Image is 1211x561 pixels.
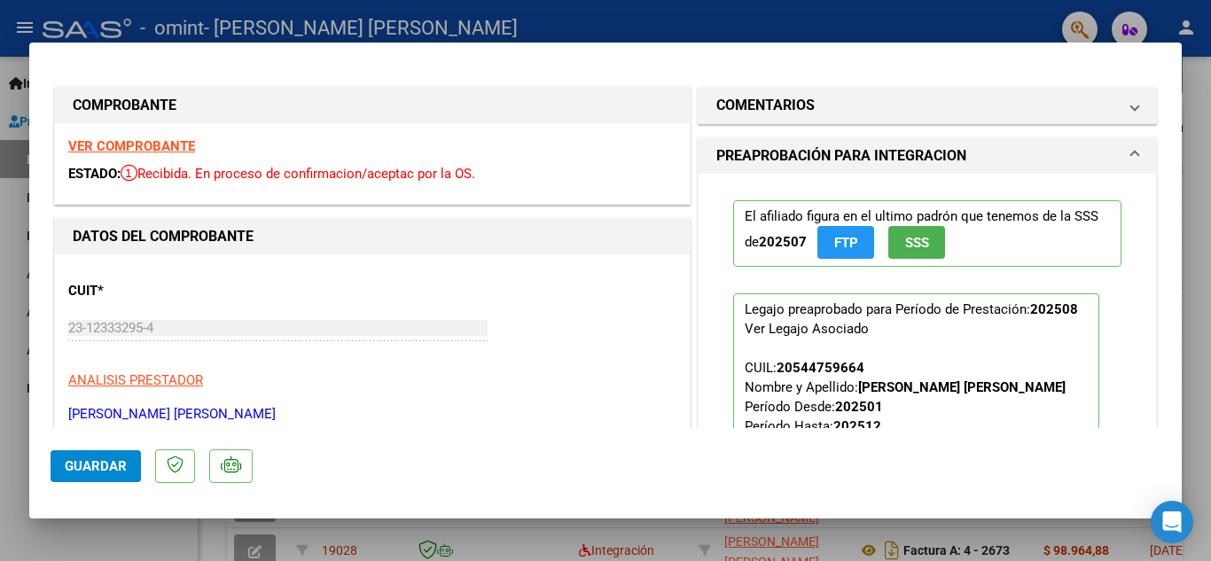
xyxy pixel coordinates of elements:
strong: 202501 [835,399,883,415]
span: CUIL: Nombre y Apellido: Período Desde: Período Hasta: Admite Dependencia: [745,360,1088,473]
strong: 202512 [833,418,881,434]
span: ESTADO: [68,166,121,182]
p: CUIT [68,281,251,301]
mat-expansion-panel-header: COMENTARIOS [699,88,1156,123]
p: Legajo preaprobado para Período de Prestación: [733,293,1099,529]
span: FTP [834,235,858,251]
strong: COMPROBANTE [73,97,176,113]
span: ANALISIS PRESTADOR [68,372,203,388]
a: VER COMPROBANTE [68,138,195,154]
strong: 202508 [1030,301,1078,317]
strong: [PERSON_NAME] [PERSON_NAME] [858,379,1066,395]
p: [PERSON_NAME] [PERSON_NAME] [68,404,676,425]
span: Recibida. En proceso de confirmacion/aceptac por la OS. [121,166,475,182]
span: SSS [905,235,929,251]
span: Guardar [65,458,127,474]
button: Guardar [51,450,141,482]
p: El afiliado figura en el ultimo padrón que tenemos de la SSS de [733,200,1121,267]
strong: 202507 [759,234,807,250]
h1: PREAPROBACIÓN PARA INTEGRACION [716,145,966,167]
mat-expansion-panel-header: PREAPROBACIÓN PARA INTEGRACION [699,138,1156,174]
div: 20544759664 [777,358,864,378]
div: Ver Legajo Asociado [745,319,869,339]
button: SSS [888,226,945,259]
div: Open Intercom Messenger [1151,501,1193,543]
strong: DATOS DEL COMPROBANTE [73,228,254,245]
h1: COMENTARIOS [716,95,815,116]
button: FTP [817,226,874,259]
